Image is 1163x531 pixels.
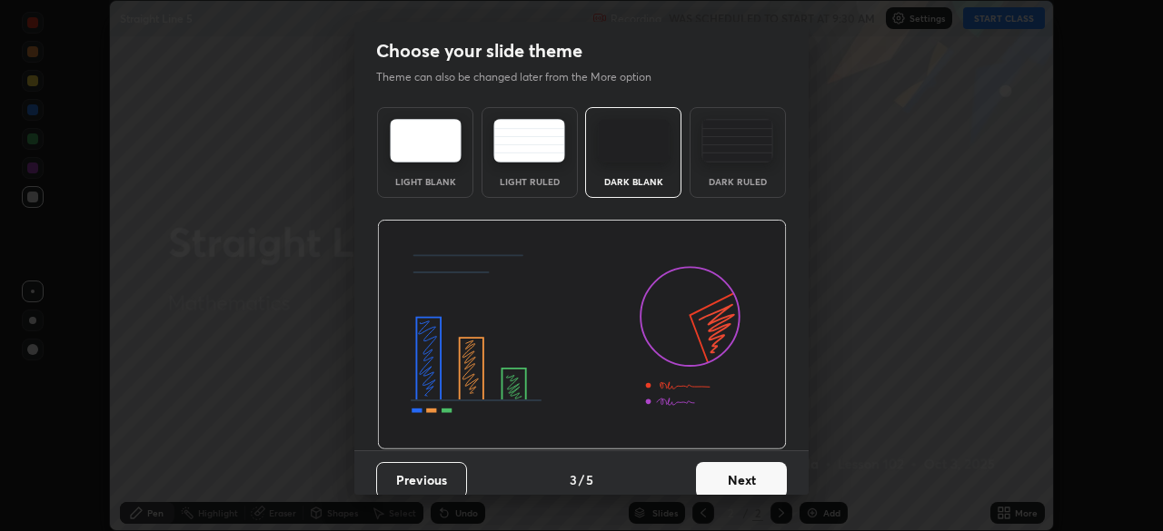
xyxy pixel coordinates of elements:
img: darkThemeBanner.d06ce4a2.svg [377,220,787,450]
img: darkTheme.f0cc69e5.svg [598,119,670,162]
div: Light Ruled [493,177,566,186]
div: Light Blank [389,177,462,186]
p: Theme can also be changed later from the More option [376,69,671,85]
button: Next [696,462,787,498]
img: lightRuledTheme.5fabf969.svg [493,119,565,162]
h4: 3 [570,470,577,489]
button: Previous [376,462,467,498]
h4: 5 [586,470,593,489]
img: lightTheme.e5ed3b09.svg [390,119,462,162]
div: Dark Blank [597,177,670,186]
h4: / [579,470,584,489]
div: Dark Ruled [701,177,774,186]
h2: Choose your slide theme [376,39,582,63]
img: darkRuledTheme.de295e13.svg [701,119,773,162]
